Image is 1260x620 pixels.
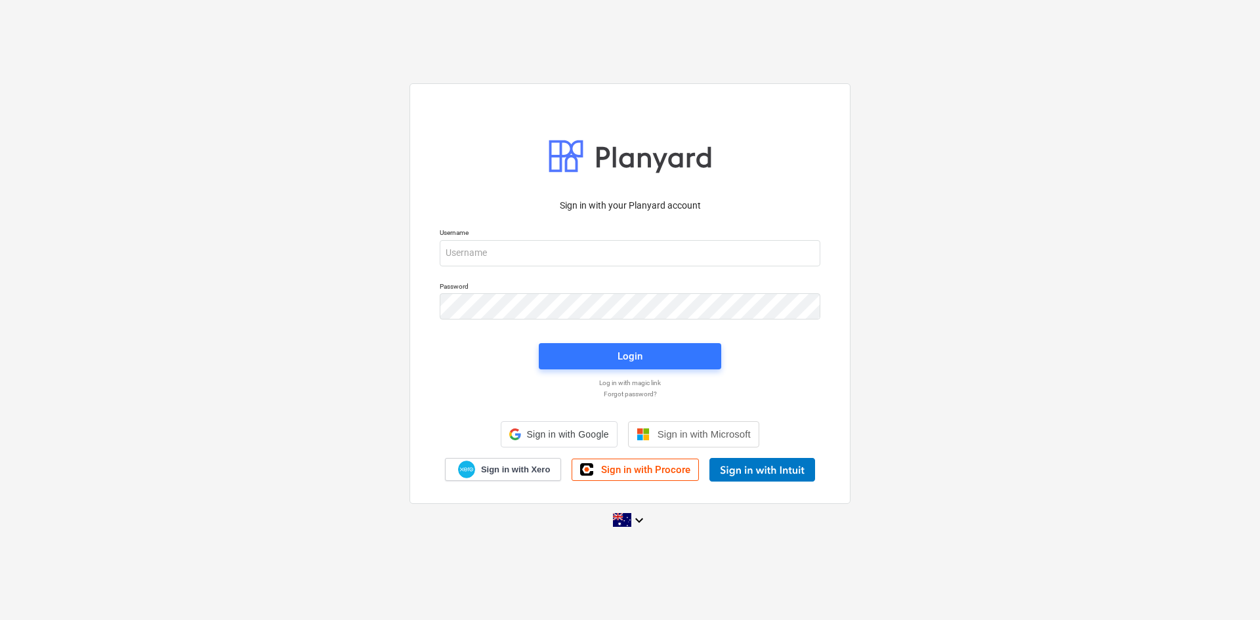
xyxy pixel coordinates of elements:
[433,390,827,398] a: Forgot password?
[658,428,751,440] span: Sign in with Microsoft
[440,199,820,213] p: Sign in with your Planyard account
[481,464,550,476] span: Sign in with Xero
[440,282,820,293] p: Password
[501,421,617,447] div: Sign in with Google
[539,343,721,369] button: Login
[526,429,608,440] span: Sign in with Google
[440,228,820,239] p: Username
[433,379,827,387] a: Log in with magic link
[637,428,650,441] img: Microsoft logo
[458,461,475,478] img: Xero logo
[572,459,699,481] a: Sign in with Procore
[631,512,647,528] i: keyboard_arrow_down
[618,348,642,365] div: Login
[601,464,690,476] span: Sign in with Procore
[440,240,820,266] input: Username
[445,458,562,481] a: Sign in with Xero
